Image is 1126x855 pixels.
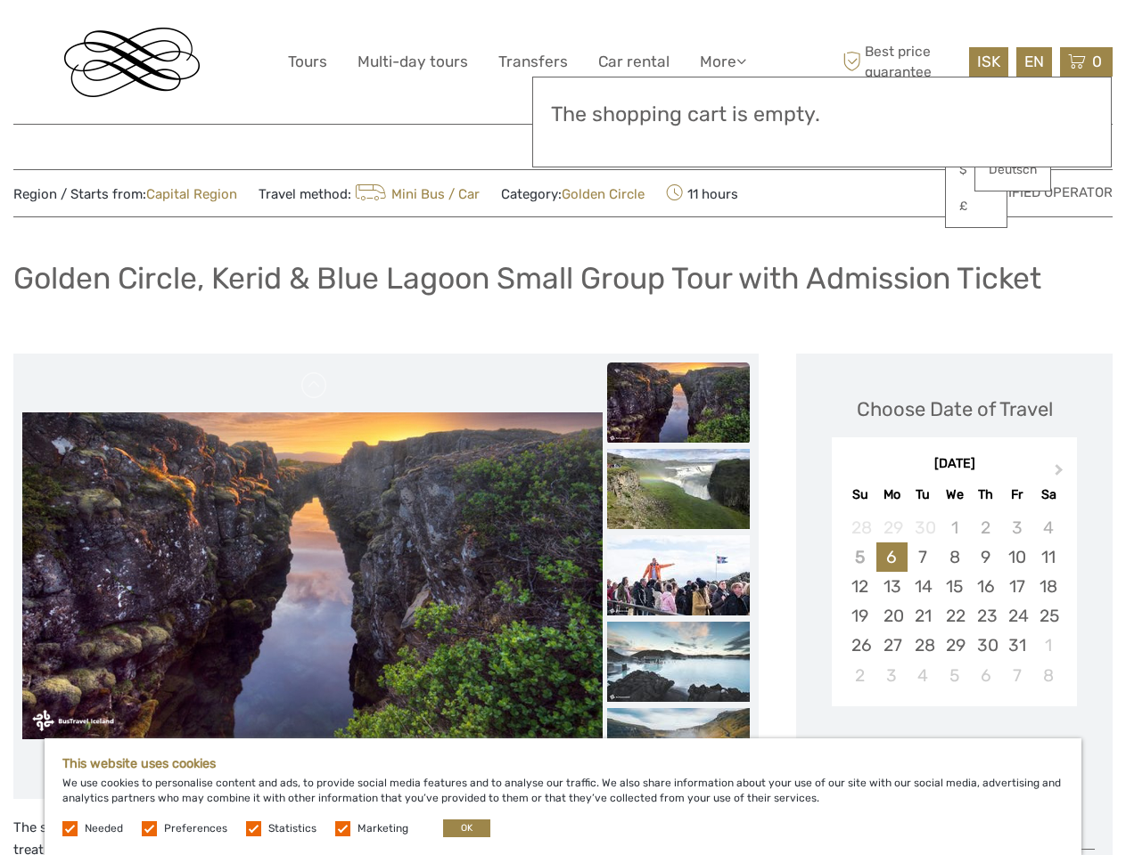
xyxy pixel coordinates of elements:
[13,185,237,204] span: Region / Starts from:
[607,708,750,788] img: 6379ec51912245e79ae041a34b7adb3d_slider_thumbnail.jpeg
[551,102,1093,127] h3: The shopping cart is empty.
[970,513,1001,542] div: Not available Thursday, October 2nd, 2025
[1016,47,1052,77] div: EN
[1001,513,1032,542] div: Not available Friday, October 3rd, 2025
[22,412,603,739] img: cab6d99a5bd74912b036808e1cb13ef3_main_slider.jpeg
[908,631,939,660] div: Choose Tuesday, October 28th, 2025
[1032,601,1064,631] div: Choose Saturday, October 25th, 2025
[876,601,908,631] div: Choose Monday, October 20th, 2025
[908,601,939,631] div: Choose Tuesday, October 21st, 2025
[288,49,327,75] a: Tours
[939,661,970,690] div: Choose Wednesday, November 5th, 2025
[939,483,970,507] div: We
[1001,572,1032,601] div: Choose Friday, October 17th, 2025
[876,572,908,601] div: Choose Monday, October 13th, 2025
[1032,661,1064,690] div: Choose Saturday, November 8th, 2025
[1032,513,1064,542] div: Not available Saturday, October 4th, 2025
[832,455,1077,474] div: [DATE]
[844,572,875,601] div: Choose Sunday, October 12th, 2025
[876,542,908,572] div: Choose Monday, October 6th, 2025
[1001,661,1032,690] div: Choose Friday, November 7th, 2025
[268,821,316,836] label: Statistics
[1001,601,1032,631] div: Choose Friday, October 24th, 2025
[501,185,645,204] span: Category:
[259,181,480,206] span: Travel method:
[498,49,568,75] a: Transfers
[1032,631,1064,660] div: Choose Saturday, November 1st, 2025
[607,362,750,443] img: cab6d99a5bd74912b036808e1cb13ef3_slider_thumbnail.jpeg
[939,542,970,572] div: Choose Wednesday, October 8th, 2025
[1089,53,1105,70] span: 0
[939,513,970,542] div: Not available Wednesday, October 1st, 2025
[844,542,875,572] div: Not available Sunday, October 5th, 2025
[164,821,227,836] label: Preferences
[844,513,875,542] div: Not available Sunday, September 28th, 2025
[946,154,1007,186] a: $
[1032,572,1064,601] div: Choose Saturday, October 18th, 2025
[876,483,908,507] div: Mo
[1032,483,1064,507] div: Sa
[908,572,939,601] div: Choose Tuesday, October 14th, 2025
[1001,483,1032,507] div: Fr
[844,601,875,631] div: Choose Sunday, October 19th, 2025
[598,49,670,75] a: Car rental
[607,535,750,615] img: 480d7881ebe5477daee8b1a97053b8e9_slider_thumbnail.jpeg
[946,191,1007,223] a: £
[908,483,939,507] div: Tu
[844,483,875,507] div: Su
[939,601,970,631] div: Choose Wednesday, October 22nd, 2025
[666,181,738,206] span: 11 hours
[939,631,970,660] div: Choose Wednesday, October 29th, 2025
[844,631,875,660] div: Choose Sunday, October 26th, 2025
[607,622,750,702] img: 145d8319ebba4a16bb448717f742f61c_slider_thumbnail.jpeg
[857,395,1053,423] div: Choose Date of Travel
[837,513,1071,690] div: month 2025-10
[908,661,939,690] div: Choose Tuesday, November 4th, 2025
[876,631,908,660] div: Choose Monday, October 27th, 2025
[1047,460,1075,488] button: Next Month
[146,186,237,202] a: Capital Region
[85,821,123,836] label: Needed
[358,49,468,75] a: Multi-day tours
[876,661,908,690] div: Choose Monday, November 3rd, 2025
[358,821,408,836] label: Marketing
[45,738,1081,855] div: We use cookies to personalise content and ads, to provide social media features and to analyse ou...
[970,572,1001,601] div: Choose Thursday, October 16th, 2025
[970,542,1001,572] div: Choose Thursday, October 9th, 2025
[700,49,746,75] a: More
[562,186,645,202] a: Golden Circle
[970,631,1001,660] div: Choose Thursday, October 30th, 2025
[908,542,939,572] div: Choose Tuesday, October 7th, 2025
[1032,542,1064,572] div: Choose Saturday, October 11th, 2025
[351,186,480,202] a: Mini Bus / Car
[443,819,490,837] button: OK
[1001,631,1032,660] div: Choose Friday, October 31st, 2025
[838,42,965,81] span: Best price guarantee
[64,28,200,97] img: Reykjavik Residence
[975,154,1050,186] a: Deutsch
[876,513,908,542] div: Not available Monday, September 29th, 2025
[977,53,1000,70] span: ISK
[970,483,1001,507] div: Th
[982,183,1113,202] span: Verified Operator
[62,756,1064,771] h5: This website uses cookies
[13,260,1041,297] h1: Golden Circle, Kerid & Blue Lagoon Small Group Tour with Admission Ticket
[970,601,1001,631] div: Choose Thursday, October 23rd, 2025
[908,513,939,542] div: Not available Tuesday, September 30th, 2025
[1001,542,1032,572] div: Choose Friday, October 10th, 2025
[970,661,1001,690] div: Choose Thursday, November 6th, 2025
[939,572,970,601] div: Choose Wednesday, October 15th, 2025
[607,449,750,529] img: 76eb495e1aed4192a316e241461509b3_slider_thumbnail.jpeg
[844,661,875,690] div: Choose Sunday, November 2nd, 2025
